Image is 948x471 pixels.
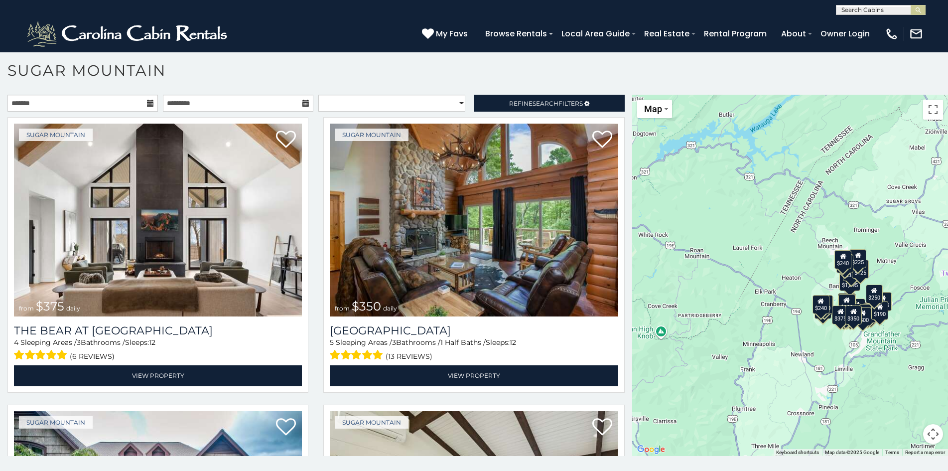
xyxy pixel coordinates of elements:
[905,450,945,455] a: Report a map error
[644,104,662,114] span: Map
[335,416,408,429] a: Sugar Mountain
[815,25,875,42] a: Owner Login
[70,350,115,363] span: (6 reviews)
[19,416,93,429] a: Sugar Mountain
[392,338,396,347] span: 3
[639,25,694,42] a: Real Estate
[330,338,334,347] span: 5
[474,95,624,112] a: RefineSearchFilters
[556,25,635,42] a: Local Area Guide
[854,307,871,326] div: $500
[849,249,866,268] div: $225
[330,337,618,363] div: Sleeping Areas / Bathrooms / Sleeps:
[14,365,302,386] a: View Property
[776,449,819,456] button: Keyboard shortcuts
[14,337,302,363] div: Sleeping Areas / Bathrooms / Sleeps:
[699,25,772,42] a: Rental Program
[14,338,18,347] span: 4
[836,254,853,273] div: $170
[637,100,672,118] button: Change map style
[352,299,381,314] span: $350
[36,299,64,314] span: $375
[848,299,865,317] div: $200
[832,305,849,324] div: $375
[440,338,486,347] span: 1 Half Baths /
[19,305,34,312] span: from
[14,124,302,316] img: The Bear At Sugar Mountain
[77,338,81,347] span: 3
[149,338,155,347] span: 12
[383,305,397,312] span: daily
[422,27,470,40] a: My Favs
[838,294,855,313] div: $300
[923,100,943,120] button: Toggle fullscreen view
[834,250,851,269] div: $240
[859,304,876,323] div: $195
[923,424,943,444] button: Map camera controls
[276,417,296,438] a: Add to favorites
[276,130,296,151] a: Add to favorites
[509,100,583,107] span: Refine Filters
[838,293,855,312] div: $190
[885,27,899,41] img: phone-regular-white.png
[25,19,232,49] img: White-1-2.png
[838,293,855,312] div: $265
[533,100,558,107] span: Search
[845,306,862,324] div: $350
[814,300,831,318] div: $355
[816,295,833,314] div: $210
[812,295,829,314] div: $240
[436,27,468,40] span: My Favs
[875,292,892,311] div: $155
[839,272,860,291] div: $1,095
[330,324,618,337] a: [GEOGRAPHIC_DATA]
[592,417,612,438] a: Add to favorites
[335,129,408,141] a: Sugar Mountain
[635,443,668,456] img: Google
[885,450,899,455] a: Terms
[386,350,432,363] span: (13 reviews)
[330,324,618,337] h3: Grouse Moor Lodge
[510,338,516,347] span: 12
[842,262,859,281] div: $350
[19,129,93,141] a: Sugar Mountain
[852,260,869,279] div: $125
[330,365,618,386] a: View Property
[480,25,552,42] a: Browse Rentals
[335,305,350,312] span: from
[776,25,811,42] a: About
[592,130,612,151] a: Add to favorites
[635,443,668,456] a: Open this area in Google Maps (opens a new window)
[14,124,302,316] a: The Bear At Sugar Mountain from $375 daily
[909,27,923,41] img: mail-regular-white.png
[330,124,618,316] img: Grouse Moor Lodge
[871,301,888,319] div: $190
[66,305,80,312] span: daily
[330,124,618,316] a: Grouse Moor Lodge from $350 daily
[14,324,302,337] a: The Bear At [GEOGRAPHIC_DATA]
[865,284,882,303] div: $250
[14,324,302,337] h3: The Bear At Sugar Mountain
[825,450,879,455] span: Map data ©2025 Google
